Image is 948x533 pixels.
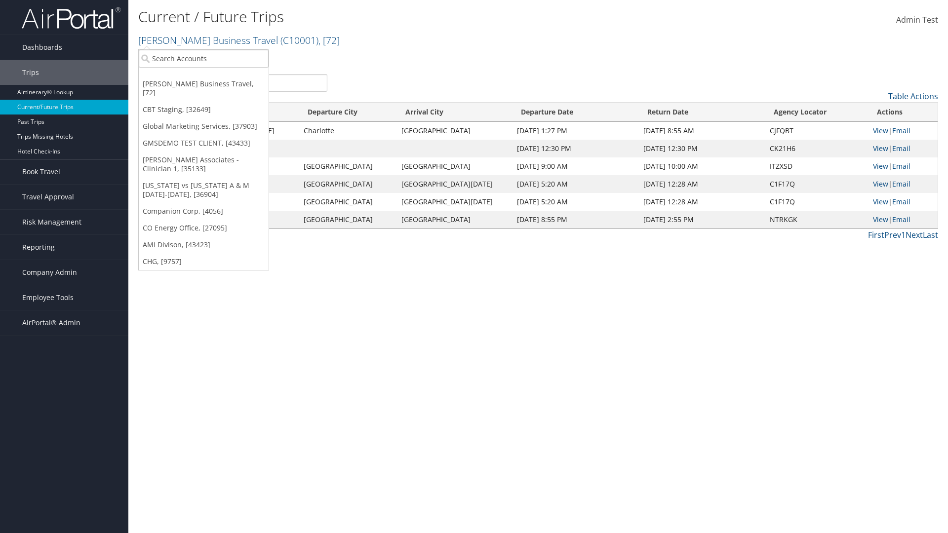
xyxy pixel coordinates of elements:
[22,6,120,30] img: airportal-logo.png
[868,229,884,240] a: First
[892,126,910,135] a: Email
[396,103,512,122] th: Arrival City: activate to sort column ascending
[906,229,923,240] a: Next
[892,197,910,206] a: Email
[638,193,765,211] td: [DATE] 12:28 AM
[299,157,396,175] td: [GEOGRAPHIC_DATA]
[139,49,269,68] input: Search Accounts
[896,14,938,25] span: Admin Test
[396,157,512,175] td: [GEOGRAPHIC_DATA]
[888,91,938,102] a: Table Actions
[512,193,638,211] td: [DATE] 5:20 AM
[765,157,868,175] td: ITZXSD
[512,140,638,157] td: [DATE] 12:30 PM
[884,229,901,240] a: Prev
[765,140,868,157] td: CK21H6
[22,210,81,234] span: Risk Management
[923,229,938,240] a: Last
[138,6,671,27] h1: Current / Future Trips
[638,103,765,122] th: Return Date: activate to sort column ascending
[299,211,396,228] td: [GEOGRAPHIC_DATA]
[139,177,269,203] a: [US_STATE] vs [US_STATE] A & M [DATE]-[DATE], [36904]
[22,159,60,184] span: Book Travel
[299,122,396,140] td: Charlotte
[765,122,868,140] td: CJFQBT
[139,118,269,135] a: Global Marketing Services, [37903]
[901,229,906,240] a: 1
[396,193,512,211] td: [GEOGRAPHIC_DATA][DATE]
[638,140,765,157] td: [DATE] 12:30 PM
[139,76,269,101] a: [PERSON_NAME] Business Travel, [72]
[896,5,938,36] a: Admin Test
[892,215,910,224] a: Email
[868,193,938,211] td: |
[138,34,340,47] a: [PERSON_NAME] Business Travel
[299,103,396,122] th: Departure City: activate to sort column ascending
[139,135,269,152] a: GMSDEMO TEST CLIENT, [43433]
[22,260,77,285] span: Company Admin
[22,235,55,260] span: Reporting
[139,253,269,270] a: CHG, [9757]
[868,211,938,228] td: |
[873,161,888,171] a: View
[638,211,765,228] td: [DATE] 2:55 PM
[868,122,938,140] td: |
[139,101,269,118] a: CBT Staging, [32649]
[512,122,638,140] td: [DATE] 1:27 PM
[892,179,910,189] a: Email
[868,140,938,157] td: |
[22,285,74,310] span: Employee Tools
[638,157,765,175] td: [DATE] 10:00 AM
[396,175,512,193] td: [GEOGRAPHIC_DATA][DATE]
[138,52,671,65] p: Filter:
[873,144,888,153] a: View
[318,34,340,47] span: , [ 72 ]
[396,122,512,140] td: [GEOGRAPHIC_DATA]
[868,157,938,175] td: |
[765,103,868,122] th: Agency Locator: activate to sort column ascending
[139,220,269,236] a: CO Energy Office, [27095]
[22,35,62,60] span: Dashboards
[22,60,39,85] span: Trips
[299,193,396,211] td: [GEOGRAPHIC_DATA]
[512,175,638,193] td: [DATE] 5:20 AM
[892,144,910,153] a: Email
[22,310,80,335] span: AirPortal® Admin
[765,193,868,211] td: C1F17Q
[139,203,269,220] a: Companion Corp, [4056]
[873,197,888,206] a: View
[765,211,868,228] td: NTRKGK
[396,211,512,228] td: [GEOGRAPHIC_DATA]
[299,175,396,193] td: [GEOGRAPHIC_DATA]
[868,175,938,193] td: |
[512,211,638,228] td: [DATE] 8:55 PM
[139,236,269,253] a: AMI Divison, [43423]
[638,122,765,140] td: [DATE] 8:55 AM
[765,175,868,193] td: C1F17Q
[280,34,318,47] span: ( C10001 )
[868,103,938,122] th: Actions
[22,185,74,209] span: Travel Approval
[512,103,638,122] th: Departure Date: activate to sort column descending
[892,161,910,171] a: Email
[139,152,269,177] a: [PERSON_NAME] Associates - Clinician 1, [35133]
[873,179,888,189] a: View
[873,126,888,135] a: View
[873,215,888,224] a: View
[638,175,765,193] td: [DATE] 12:28 AM
[512,157,638,175] td: [DATE] 9:00 AM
